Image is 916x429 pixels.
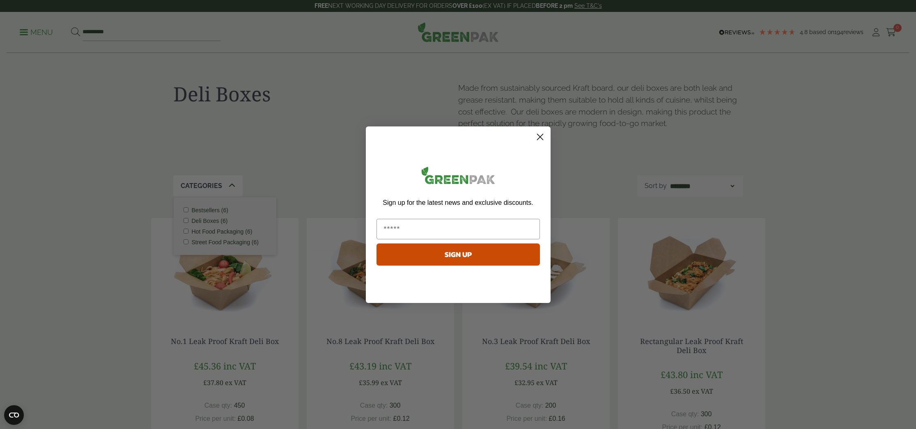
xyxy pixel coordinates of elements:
[383,199,533,206] span: Sign up for the latest news and exclusive discounts.
[377,243,540,266] button: SIGN UP
[4,405,24,425] button: Open CMP widget
[377,219,540,239] input: Email
[377,163,540,191] img: greenpak_logo
[533,130,547,144] button: Close dialog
